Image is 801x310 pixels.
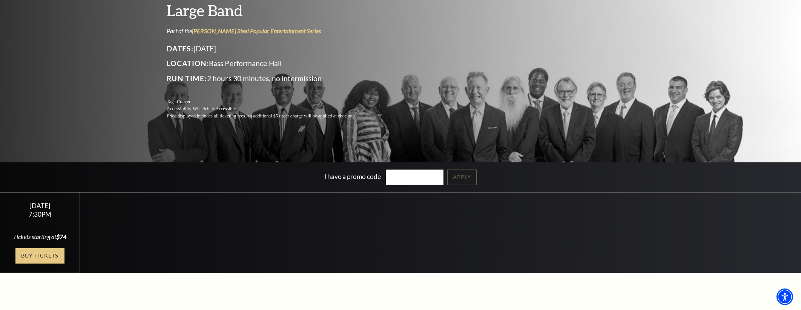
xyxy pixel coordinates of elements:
[246,113,356,119] span: An additional $5 order charge will be applied at checkout.
[167,27,374,35] p: Part of the
[9,202,71,210] div: [DATE]
[15,248,64,264] a: Buy Tickets
[9,233,71,241] div: Tickets starting at
[193,106,236,111] span: Wheelchair Accessible
[167,72,374,85] p: 2 hours 30 minutes, no intermission
[776,288,793,305] div: Accessibility Menu
[192,27,321,34] a: Irwin Steel Popular Entertainment Series - open in a new tab
[167,74,207,83] span: Run Time:
[167,113,374,120] p: Price displayed includes all ticketing fees.
[9,211,71,217] div: 7:30PM
[56,233,66,240] span: $74
[167,43,374,55] p: [DATE]
[167,44,193,53] span: Dates:
[324,173,381,180] label: I have a promo code
[167,105,374,113] p: Accessibility:
[167,59,209,68] span: Location:
[167,98,374,105] p: Tags:
[177,99,192,104] span: Concert
[167,57,374,69] p: Bass Performance Hall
